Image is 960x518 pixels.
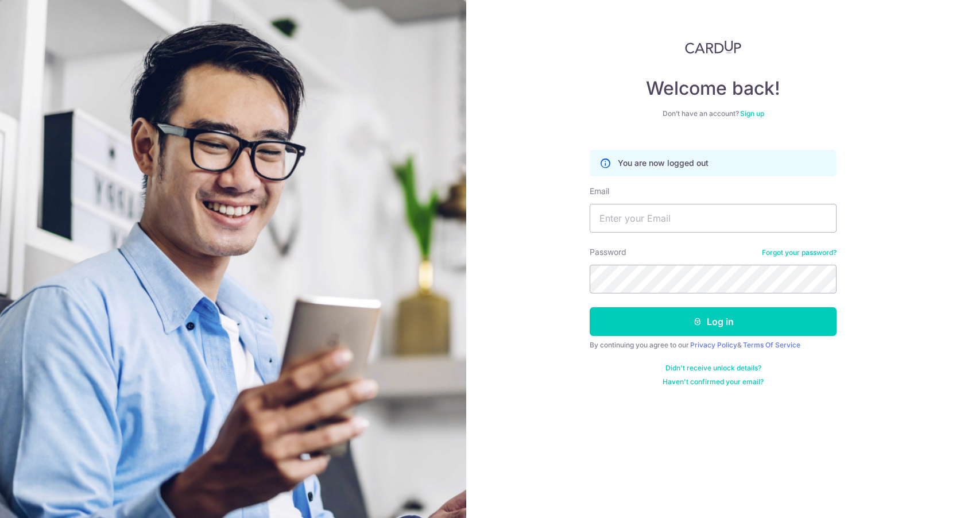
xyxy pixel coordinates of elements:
[665,364,761,373] a: Didn't receive unlock details?
[590,77,837,100] h4: Welcome back!
[740,109,764,118] a: Sign up
[685,40,741,54] img: CardUp Logo
[590,246,626,258] label: Password
[590,341,837,350] div: By continuing you agree to our &
[590,204,837,233] input: Enter your Email
[762,248,837,257] a: Forgot your password?
[663,377,764,386] a: Haven't confirmed your email?
[743,341,800,349] a: Terms Of Service
[618,157,709,169] p: You are now logged out
[590,185,609,197] label: Email
[690,341,737,349] a: Privacy Policy
[590,307,837,336] button: Log in
[590,109,837,118] div: Don’t have an account?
